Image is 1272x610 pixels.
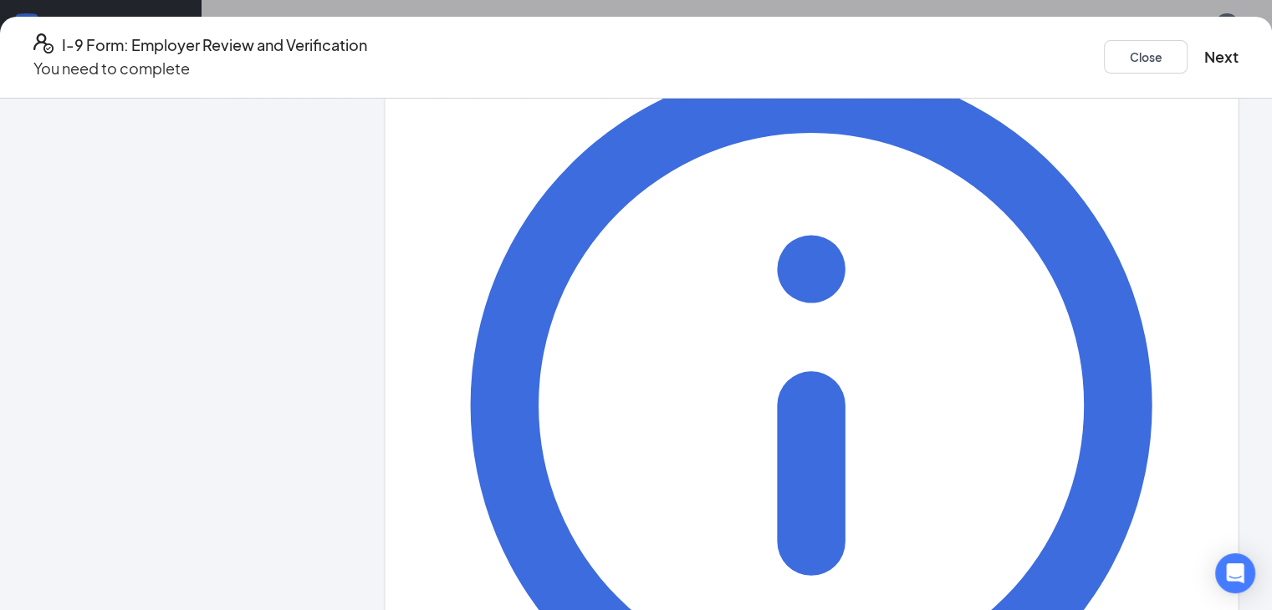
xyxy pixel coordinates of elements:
p: You need to complete [33,57,367,80]
div: Open Intercom Messenger [1215,553,1255,593]
button: Next [1204,45,1239,69]
button: Close [1104,40,1188,74]
h4: I-9 Form: Employer Review and Verification [62,33,367,57]
svg: FormI9EVerifyIcon [33,33,54,53]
